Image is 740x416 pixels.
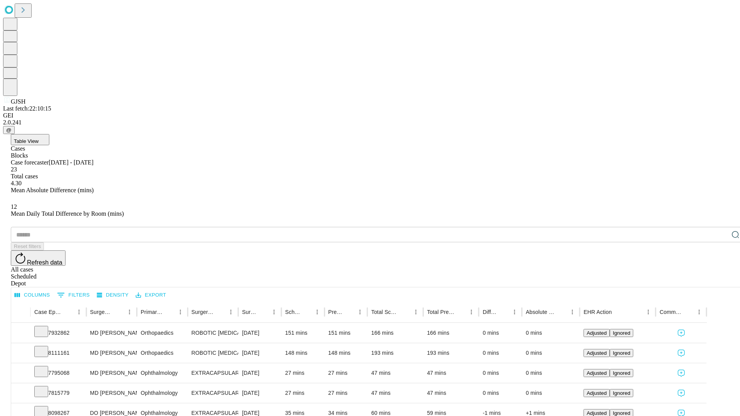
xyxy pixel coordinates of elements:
[225,307,236,317] button: Menu
[13,289,52,301] button: Select columns
[192,323,234,343] div: ROBOTIC [MEDICAL_DATA] KNEE TOTAL
[242,323,277,343] div: [DATE]
[242,383,277,403] div: [DATE]
[3,126,15,134] button: @
[610,349,633,357] button: Ignored
[587,390,607,396] span: Adjusted
[11,210,124,217] span: Mean Daily Total Difference by Room (mins)
[610,329,633,337] button: Ignored
[328,343,364,363] div: 148 mins
[11,203,17,210] span: 12
[14,243,41,249] span: Reset filters
[312,307,323,317] button: Menu
[141,309,163,315] div: Primary Service
[584,309,612,315] div: EHR Action
[90,309,113,315] div: Surgeon Name
[285,309,300,315] div: Scheduled In Room Duration
[427,343,475,363] div: 193 mins
[613,350,630,356] span: Ignored
[15,367,27,380] button: Expand
[285,343,321,363] div: 148 mins
[301,307,312,317] button: Sort
[55,289,92,301] button: Show filters
[14,138,39,144] span: Table View
[526,323,576,343] div: 0 mins
[242,363,277,383] div: [DATE]
[355,307,365,317] button: Menu
[258,307,269,317] button: Sort
[613,410,630,416] span: Ignored
[400,307,410,317] button: Sort
[11,98,25,105] span: GJSH
[483,363,518,383] div: 0 mins
[285,323,321,343] div: 151 mins
[328,309,343,315] div: Predicted In Room Duration
[498,307,509,317] button: Sort
[34,309,62,315] div: Case Epic Id
[427,363,475,383] div: 47 mins
[659,309,682,315] div: Comments
[556,307,567,317] button: Sort
[344,307,355,317] button: Sort
[124,307,135,317] button: Menu
[11,250,66,266] button: Refresh data
[192,309,214,315] div: Surgery Name
[11,187,94,193] span: Mean Absolute Difference (mins)
[192,383,234,403] div: EXTRACAPSULAR CATARACT REMOVAL WITH [MEDICAL_DATA]
[215,307,225,317] button: Sort
[371,383,419,403] div: 47 mins
[15,327,27,340] button: Expand
[584,369,610,377] button: Adjusted
[6,127,12,133] span: @
[141,363,183,383] div: Ophthalmology
[269,307,279,317] button: Menu
[11,159,49,166] span: Case forecaster
[587,370,607,376] span: Adjusted
[11,180,22,186] span: 4.30
[610,389,633,397] button: Ignored
[34,343,82,363] div: 8111161
[3,112,737,119] div: GEI
[610,369,633,377] button: Ignored
[410,307,421,317] button: Menu
[285,383,321,403] div: 27 mins
[483,343,518,363] div: 0 mins
[11,242,44,250] button: Reset filters
[175,307,186,317] button: Menu
[328,363,364,383] div: 27 mins
[34,323,82,343] div: 7932862
[567,307,578,317] button: Menu
[328,323,364,343] div: 151 mins
[455,307,466,317] button: Sort
[27,259,62,266] span: Refresh data
[141,323,183,343] div: Orthopaedics
[683,307,694,317] button: Sort
[371,363,419,383] div: 47 mins
[526,343,576,363] div: 0 mins
[141,383,183,403] div: Ophthalmology
[90,383,133,403] div: MD [PERSON_NAME]
[612,307,623,317] button: Sort
[526,363,576,383] div: 0 mins
[613,330,630,336] span: Ignored
[34,383,82,403] div: 7815779
[587,350,607,356] span: Adjusted
[483,309,498,315] div: Difference
[34,363,82,383] div: 7795068
[584,329,610,337] button: Adjusted
[371,323,419,343] div: 166 mins
[192,363,234,383] div: EXTRACAPSULAR CATARACT REMOVAL WITH [MEDICAL_DATA]
[427,323,475,343] div: 166 mins
[584,349,610,357] button: Adjusted
[643,307,654,317] button: Menu
[242,309,257,315] div: Surgery Date
[587,330,607,336] span: Adjusted
[371,309,399,315] div: Total Scheduled Duration
[526,383,576,403] div: 0 mins
[3,119,737,126] div: 2.0.241
[3,105,51,112] span: Last fetch: 22:10:15
[613,390,630,396] span: Ignored
[11,173,38,179] span: Total cases
[11,134,49,145] button: Table View
[613,370,630,376] span: Ignored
